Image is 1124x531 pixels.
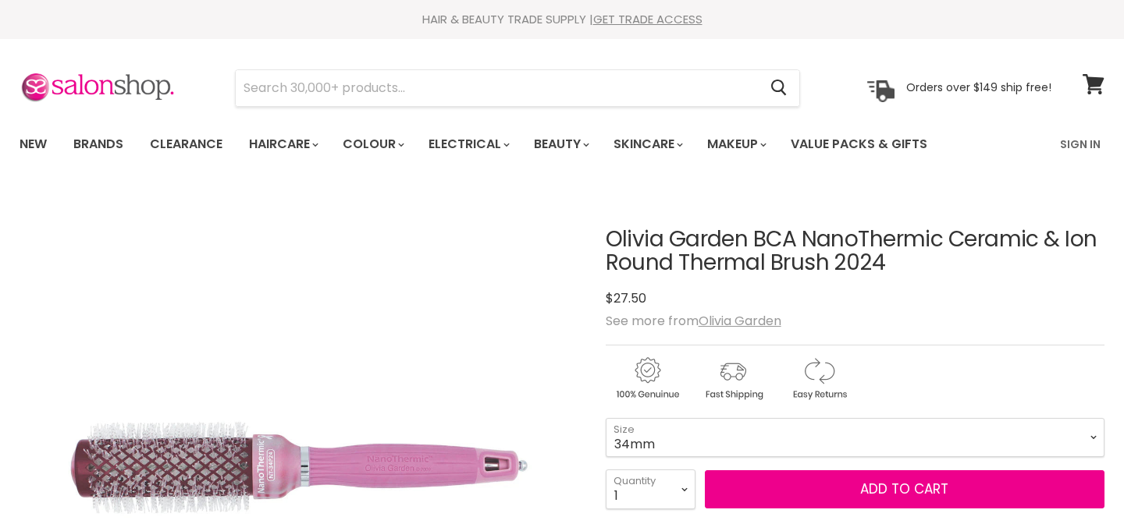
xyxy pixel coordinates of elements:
span: See more from [606,312,781,330]
span: $27.50 [606,289,646,307]
a: Skincare [602,128,692,161]
span: Add to cart [860,480,948,498]
a: New [8,128,59,161]
img: shipping.gif [692,355,774,402]
form: Product [235,69,800,107]
a: Brands [62,128,135,161]
a: Olivia Garden [699,312,781,330]
a: Colour [331,128,414,161]
a: Makeup [695,128,776,161]
img: genuine.gif [606,355,688,402]
a: Clearance [138,128,234,161]
h1: Olivia Garden BCA NanoThermic Ceramic & Ion Round Thermal Brush 2024 [606,228,1104,276]
ul: Main menu [8,122,995,167]
a: Beauty [522,128,599,161]
button: Add to cart [705,470,1104,509]
img: returns.gif [777,355,860,402]
a: Electrical [417,128,519,161]
select: Quantity [606,469,695,508]
a: Value Packs & Gifts [779,128,939,161]
a: Haircare [237,128,328,161]
input: Search [236,70,758,106]
a: Sign In [1051,128,1110,161]
p: Orders over $149 ship free! [906,80,1051,94]
button: Search [758,70,799,106]
a: GET TRADE ACCESS [593,11,702,27]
